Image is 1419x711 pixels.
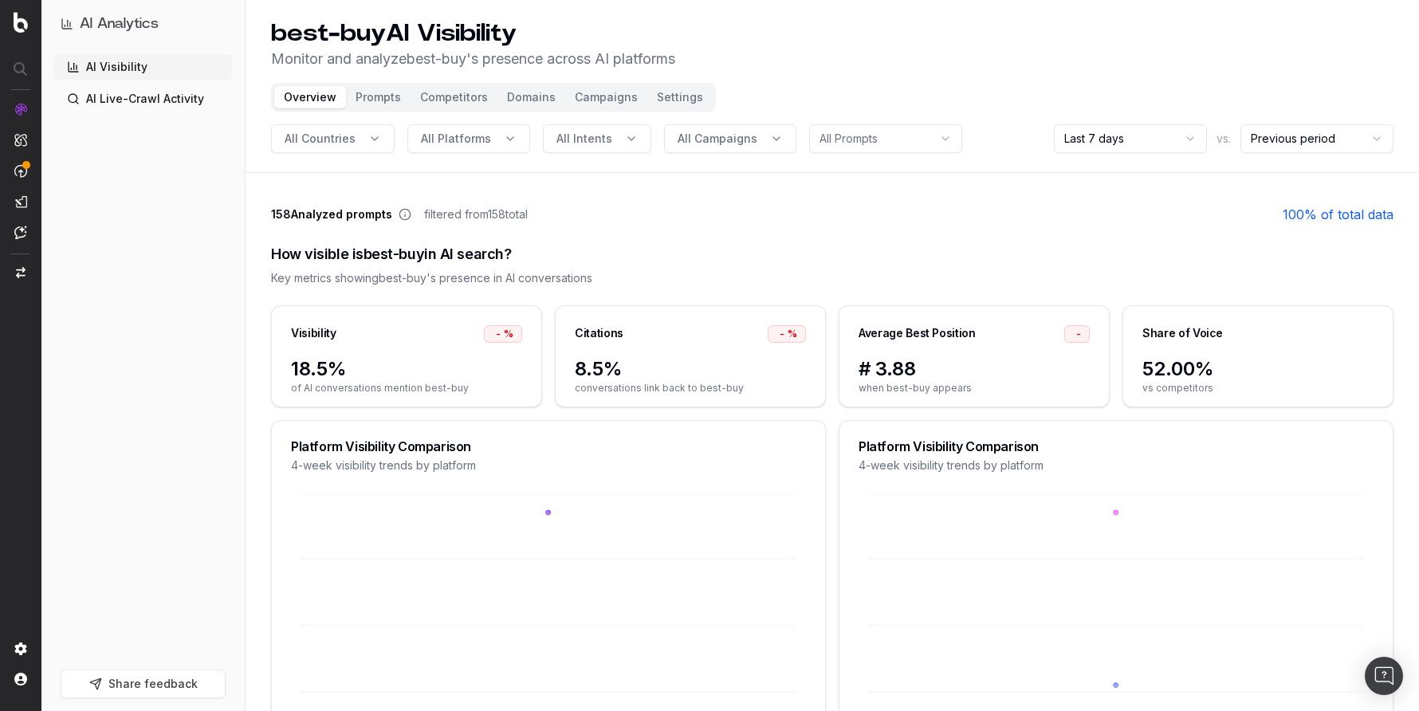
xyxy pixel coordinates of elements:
[271,19,675,48] h1: best-buy AI Visibility
[575,382,806,395] span: conversations link back to best-buy
[271,243,1393,265] div: How visible is best-buy in AI search?
[1217,131,1231,147] span: vs.
[484,325,522,343] div: -
[61,670,226,698] button: Share feedback
[271,206,392,222] span: 158 Analyzed prompts
[575,356,806,382] span: 8.5%
[647,86,713,108] button: Settings
[291,458,806,473] div: 4-week visibility trends by platform
[14,103,27,116] img: Analytics
[859,382,1090,395] span: when best-buy appears
[421,131,491,147] span: All Platforms
[556,131,612,147] span: All Intents
[411,86,497,108] button: Competitors
[285,131,356,147] span: All Countries
[859,458,1374,473] div: 4-week visibility trends by platform
[678,131,757,147] span: All Campaigns
[54,54,232,80] a: AI Visibility
[274,86,346,108] button: Overview
[565,86,647,108] button: Campaigns
[346,86,411,108] button: Prompts
[14,673,27,685] img: My account
[16,267,26,278] img: Switch project
[768,325,806,343] div: -
[1365,657,1403,695] div: Open Intercom Messenger
[1142,356,1374,382] span: 52.00%
[291,382,522,395] span: of AI conversations mention best-buy
[14,164,27,178] img: Activation
[80,13,159,35] h1: AI Analytics
[291,440,806,453] div: Platform Visibility Comparison
[271,48,675,70] p: Monitor and analyze best-buy 's presence across AI platforms
[424,206,528,222] span: filtered from 158 total
[1064,325,1090,343] div: -
[497,86,565,108] button: Domains
[575,325,623,341] div: Citations
[14,642,27,655] img: Setting
[54,86,232,112] a: AI Live-Crawl Activity
[14,226,27,239] img: Assist
[291,356,522,382] span: 18.5%
[1283,205,1393,224] a: 100% of total data
[859,440,1374,453] div: Platform Visibility Comparison
[859,356,1090,382] span: # 3.88
[291,325,336,341] div: Visibility
[14,12,28,33] img: Botify logo
[859,325,976,341] div: Average Best Position
[14,133,27,147] img: Intelligence
[1142,382,1374,395] span: vs competitors
[271,270,1393,286] div: Key metrics showing best-buy 's presence in AI conversations
[788,328,797,340] span: %
[1142,325,1223,341] div: Share of Voice
[14,195,27,208] img: Studio
[61,13,226,35] button: AI Analytics
[504,328,513,340] span: %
